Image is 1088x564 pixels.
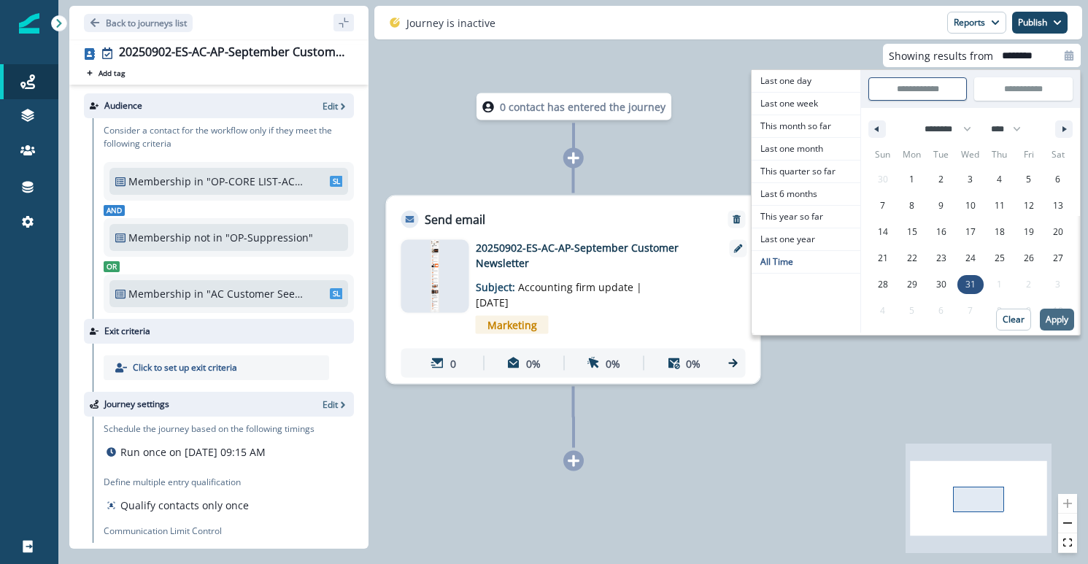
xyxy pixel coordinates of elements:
[104,476,252,489] p: Define multiple entry qualification
[752,70,860,93] button: Last one day
[128,174,191,189] p: Membership
[686,355,701,371] p: 0%
[574,123,574,193] g: Edge from node-dl-count to f226c198-9602-4a4e-a54d-dd8b96384b33
[752,183,860,206] button: Last 6 months
[927,193,956,219] button: 9
[985,193,1014,219] button: 11
[898,271,927,298] button: 29
[752,115,860,137] span: This month so far
[985,166,1014,193] button: 4
[19,13,39,34] img: Inflection
[956,219,985,245] button: 17
[936,271,946,298] span: 30
[1043,166,1073,193] button: 6
[997,166,1002,193] span: 4
[1014,193,1043,219] button: 12
[1014,143,1043,166] span: Fri
[752,228,860,251] button: Last one year
[752,70,860,92] span: Last one day
[386,196,761,385] div: Send emailRemoveemail asset unavailable20250902-ES-AC-AP-September Customer NewsletterSubject: Ac...
[406,15,495,31] p: Journey is inactive
[476,316,549,334] span: Marketing
[868,193,898,219] button: 7
[333,14,354,31] button: sidebar collapse toggle
[752,206,860,228] span: This year so far
[880,193,885,219] span: 7
[1043,219,1073,245] button: 20
[104,99,142,112] p: Audience
[898,193,927,219] button: 8
[99,69,125,77] p: Add tag
[752,161,860,182] span: This quarter so far
[752,93,860,115] button: Last one week
[868,271,898,298] button: 28
[425,211,485,228] p: Send email
[936,245,946,271] span: 23
[956,245,985,271] button: 24
[431,240,440,313] img: email asset unavailable
[898,219,927,245] button: 15
[1053,245,1063,271] span: 27
[956,143,985,166] span: Wed
[1055,166,1060,193] span: 6
[927,166,956,193] button: 2
[1014,166,1043,193] button: 5
[574,387,574,448] g: Edge from f226c198-9602-4a4e-a54d-dd8b96384b33 to node-add-under-f1b59d7c-31d2-411f-805e-e7b00199...
[1026,166,1031,193] span: 5
[985,219,1014,245] button: 18
[104,422,315,436] p: Schedule the journey based on the following timings
[225,230,323,245] p: "OP-Suppression"
[868,143,898,166] span: Sun
[1058,533,1077,553] button: fit view
[1040,309,1074,331] button: Apply
[725,215,749,225] button: Remove
[476,280,642,309] span: Accounting firm update | [DATE]
[927,271,956,298] button: 30
[104,124,354,150] p: Consider a contact for the workflow only if they meet the following criteria
[868,219,898,245] button: 14
[1053,193,1063,219] span: 13
[194,286,204,301] p: in
[1053,219,1063,245] span: 20
[878,271,888,298] span: 28
[1024,245,1034,271] span: 26
[207,174,304,189] p: "OP-CORE LIST-AC: AP Console Admins"
[120,498,249,513] p: Qualify contacts only once
[104,205,125,216] span: And
[752,251,860,274] button: All Time
[194,174,204,189] p: in
[752,138,860,161] button: Last one month
[752,183,860,205] span: Last 6 months
[965,271,976,298] span: 31
[995,193,1005,219] span: 11
[898,166,927,193] button: 1
[907,219,917,245] span: 15
[104,398,169,411] p: Journey settings
[1024,193,1034,219] span: 12
[323,100,338,112] p: Edit
[956,193,985,219] button: 10
[1012,12,1068,34] button: Publish
[1058,514,1077,533] button: zoom out
[927,143,956,166] span: Tue
[84,14,193,32] button: Go back
[104,261,120,272] span: Or
[947,12,1006,34] button: Reports
[194,230,223,245] p: not in
[500,99,665,115] p: 0 contact has entered the journey
[106,17,187,29] p: Back to journeys list
[1043,245,1073,271] button: 27
[956,166,985,193] button: 3
[104,525,354,538] p: Communication Limit Control
[1014,219,1043,245] button: 19
[207,286,304,301] p: "AC Customer Seed List"
[1024,219,1034,245] span: 19
[1043,143,1073,166] span: Sat
[985,143,1014,166] span: Thu
[898,143,927,166] span: Mon
[878,219,888,245] span: 14
[907,245,917,271] span: 22
[128,286,191,301] p: Membership
[907,271,917,298] span: 29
